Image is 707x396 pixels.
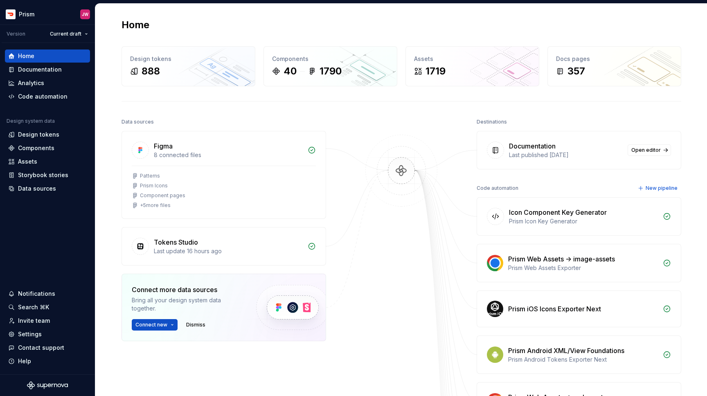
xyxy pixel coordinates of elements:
[18,184,56,193] div: Data sources
[18,52,34,60] div: Home
[18,130,59,139] div: Design tokens
[547,46,681,86] a: Docs pages357
[5,169,90,182] a: Storybook stories
[82,11,88,18] div: JW
[508,254,615,264] div: Prism Web Assets -> image-assets
[154,247,303,255] div: Last update 16 hours ago
[50,31,81,37] span: Current draft
[154,141,173,151] div: Figma
[18,65,62,74] div: Documentation
[5,155,90,168] a: Assets
[508,355,658,364] div: Prism Android Tokens Exporter Next
[508,264,658,272] div: Prism Web Assets Exporter
[5,328,90,341] a: Settings
[5,142,90,155] a: Components
[5,49,90,63] a: Home
[7,31,25,37] div: Version
[18,357,31,365] div: Help
[122,18,149,32] h2: Home
[635,182,681,194] button: New pipeline
[140,182,168,189] div: Prism Icons
[628,144,671,156] a: Open editor
[27,381,68,389] svg: Supernova Logo
[5,314,90,327] a: Invite team
[5,76,90,90] a: Analytics
[508,304,601,314] div: Prism iOS Icons Exporter Next
[6,9,16,19] img: bd52d190-91a7-4889-9e90-eccda45865b1.png
[122,227,326,265] a: Tokens StudioLast update 16 hours ago
[18,144,54,152] div: Components
[140,202,171,209] div: + 5 more files
[18,79,44,87] div: Analytics
[646,185,678,191] span: New pipeline
[140,173,160,179] div: Patterns
[509,141,556,151] div: Documentation
[18,171,68,179] div: Storybook stories
[631,147,661,153] span: Open editor
[2,5,93,23] button: PrismJW
[5,287,90,300] button: Notifications
[122,46,255,86] a: Design tokens888
[132,319,178,331] button: Connect new
[509,151,623,159] div: Last published [DATE]
[18,303,49,311] div: Search ⌘K
[142,65,160,78] div: 888
[122,131,326,219] a: Figma8 connected filesPatternsPrism IconsComponent pages+5more files
[46,28,92,40] button: Current draft
[509,217,658,225] div: Prism Icon Key Generator
[272,55,389,63] div: Components
[556,55,673,63] div: Docs pages
[509,207,607,217] div: Icon Component Key Generator
[154,151,303,159] div: 8 connected files
[567,65,585,78] div: 357
[5,301,90,314] button: Search ⌘K
[18,330,42,338] div: Settings
[320,65,342,78] div: 1790
[186,322,205,328] span: Dismiss
[130,55,247,63] div: Design tokens
[5,63,90,76] a: Documentation
[5,90,90,103] a: Code automation
[154,237,198,247] div: Tokens Studio
[284,65,297,78] div: 40
[19,10,34,18] div: Prism
[426,65,446,78] div: 1719
[7,118,55,124] div: Design system data
[5,355,90,368] button: Help
[477,182,518,194] div: Code automation
[5,128,90,141] a: Design tokens
[5,182,90,195] a: Data sources
[405,46,539,86] a: Assets1719
[18,344,64,352] div: Contact support
[132,285,242,295] div: Connect more data sources
[182,319,209,331] button: Dismiss
[122,116,154,128] div: Data sources
[5,341,90,354] button: Contact support
[414,55,531,63] div: Assets
[18,290,55,298] div: Notifications
[263,46,397,86] a: Components401790
[18,317,50,325] div: Invite team
[477,116,507,128] div: Destinations
[508,346,624,355] div: Prism Android XML/View Foundations
[140,192,185,199] div: Component pages
[132,296,242,313] div: Bring all your design system data together.
[18,92,68,101] div: Code automation
[135,322,167,328] span: Connect new
[18,157,37,166] div: Assets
